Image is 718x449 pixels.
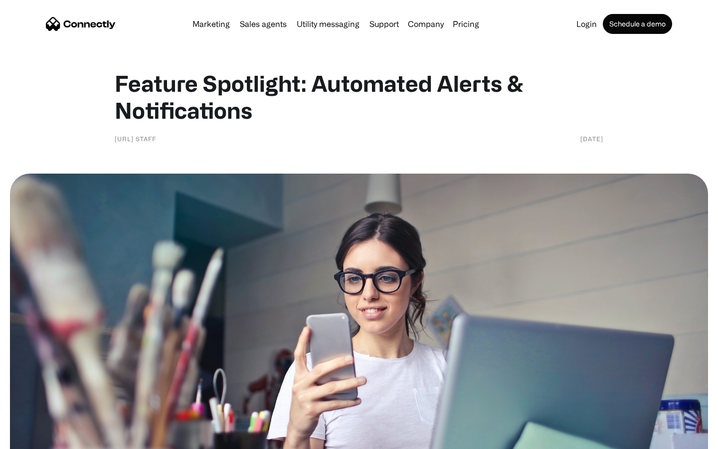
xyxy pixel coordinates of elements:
h1: Feature Spotlight: Automated Alerts & Notifications [115,70,603,124]
div: [URL] staff [115,134,156,144]
a: Support [365,20,403,28]
a: Login [572,20,601,28]
aside: Language selected: English [10,432,60,446]
a: Marketing [188,20,234,28]
ul: Language list [20,432,60,446]
div: Company [408,17,444,31]
a: Sales agents [236,20,291,28]
a: Pricing [449,20,483,28]
a: Utility messaging [293,20,363,28]
div: [DATE] [580,134,603,144]
a: Schedule a demo [603,14,672,34]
